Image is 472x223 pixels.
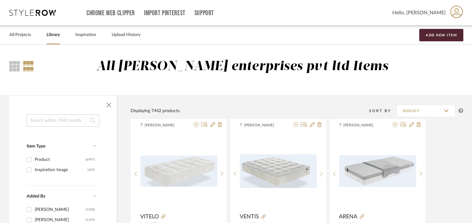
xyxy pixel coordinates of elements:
span: Added By [27,194,45,198]
div: (1500) [86,205,95,215]
a: Inspiration [75,31,96,39]
a: Upload History [112,31,140,39]
div: (445) [87,165,95,175]
span: ARENA [339,213,357,220]
span: [PERSON_NAME] [244,122,283,128]
span: [PERSON_NAME] [343,122,382,128]
img: ARENA [339,155,416,187]
button: Add New Item [419,29,463,41]
input: Search within 7442 results [27,114,99,127]
div: Displaying 7442 products [131,107,180,114]
button: Close [103,99,115,111]
img: VENTIS [240,154,317,188]
span: Hello, [PERSON_NAME] [392,9,446,16]
div: 0 [140,132,217,210]
div: All [PERSON_NAME] enterprises pvt ltd Items [96,59,388,75]
span: Item Type [27,144,45,148]
div: Sort By [369,108,396,114]
div: [PERSON_NAME] [35,205,86,215]
div: Product [35,155,86,165]
a: All Projects [9,31,31,39]
a: Import Pinterest [144,11,185,16]
a: Chrome Web Clipper [87,11,135,16]
a: Library [47,31,60,39]
div: 0 [339,132,416,210]
span: VENTIS [240,213,259,220]
span: VITELO [140,213,159,220]
img: VITELO [140,156,217,187]
div: 0 [240,132,317,210]
div: (6997) [86,155,95,165]
div: Inspiration Image [35,165,87,175]
a: Support [194,11,214,16]
span: [PERSON_NAME] [145,122,184,128]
